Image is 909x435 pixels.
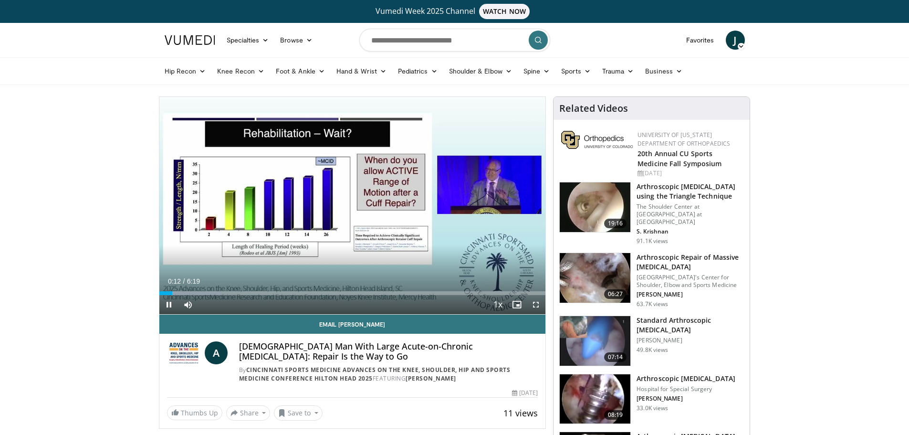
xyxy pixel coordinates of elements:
[211,62,270,81] a: Knee Recon
[604,410,627,420] span: 08:19
[637,237,668,245] p: 91.1K views
[637,291,744,298] p: [PERSON_NAME]
[637,131,730,148] a: University of [US_STATE] Department of Orthopaedics
[443,62,518,81] a: Shoulder & Elbow
[604,219,627,228] span: 19:16
[637,337,744,344] p: [PERSON_NAME]
[165,35,215,45] img: VuMedi Logo
[359,29,550,52] input: Search topics, interventions
[159,291,546,295] div: Progress Bar
[488,295,507,314] button: Playback Rate
[637,253,744,272] h3: Arthroscopic Repair of Massive [MEDICAL_DATA]
[596,62,640,81] a: Trauma
[159,97,546,315] video-js: Video Player
[392,62,443,81] a: Pediatrics
[221,31,275,50] a: Specialties
[239,341,538,362] h4: [DEMOGRAPHIC_DATA] Man With Large Acute-on-Chronic [MEDICAL_DATA]: Repair Is the Way to Go
[559,253,744,308] a: 06:27 Arthroscopic Repair of Massive [MEDICAL_DATA] [GEOGRAPHIC_DATA]'s Center for Shoulder, Elbo...
[270,62,331,81] a: Foot & Ankle
[526,295,545,314] button: Fullscreen
[555,62,596,81] a: Sports
[559,182,744,245] a: 19:16 Arthroscopic [MEDICAL_DATA] using the Triangle Technique The Shoulder Center at [GEOGRAPHIC...
[166,4,743,19] a: Vumedi Week 2025 ChannelWATCH NOW
[406,374,456,382] a: [PERSON_NAME]
[205,341,228,364] a: A
[604,289,627,299] span: 06:27
[637,182,744,201] h3: Arthroscopic [MEDICAL_DATA] using the Triangle Technique
[637,203,744,226] p: The Shoulder Center at [GEOGRAPHIC_DATA] at [GEOGRAPHIC_DATA]
[167,341,201,364] img: Cincinnati Sports Medicine Advances on the Knee, Shoulder, Hip and Sports Medicine Conference Hil...
[560,374,630,424] img: 10051_3.png.150x105_q85_crop-smart_upscale.jpg
[159,315,546,334] a: Email [PERSON_NAME]
[159,62,212,81] a: Hip Recon
[559,103,628,114] h4: Related Videos
[274,405,323,421] button: Save to
[507,295,526,314] button: Enable picture-in-picture mode
[726,31,745,50] a: J
[637,300,668,308] p: 63.7K views
[559,374,744,424] a: 08:19 Arthroscopic [MEDICAL_DATA] Hospital for Special Surgery [PERSON_NAME] 33.0K views
[680,31,720,50] a: Favorites
[637,395,735,403] p: [PERSON_NAME]
[178,295,198,314] button: Mute
[637,274,744,289] p: [GEOGRAPHIC_DATA]'s Center for Shoulder, Elbow and Sports Medicine
[239,366,511,382] a: Cincinnati Sports Medicine Advances on the Knee, Shoulder, Hip and Sports Medicine Conference Hil...
[274,31,318,50] a: Browse
[637,374,735,383] h3: Arthroscopic [MEDICAL_DATA]
[560,253,630,303] img: 281021_0002_1.png.150x105_q85_crop-smart_upscale.jpg
[560,182,630,232] img: krish_3.png.150x105_q85_crop-smart_upscale.jpg
[637,316,744,335] h3: Standard Arthroscopic [MEDICAL_DATA]
[168,277,181,285] span: 0:12
[503,407,538,419] span: 11 views
[167,405,222,420] a: Thumbs Up
[479,4,530,19] span: WATCH NOW
[560,316,630,366] img: 38854_0000_3.png.150x105_q85_crop-smart_upscale.jpg
[637,385,735,393] p: Hospital for Special Surgery
[226,405,271,421] button: Share
[637,169,742,178] div: [DATE]
[512,389,538,397] div: [DATE]
[559,316,744,366] a: 07:14 Standard Arthroscopic [MEDICAL_DATA] [PERSON_NAME] 49.8K views
[239,366,538,383] div: By FEATURING
[518,62,555,81] a: Spine
[639,62,688,81] a: Business
[604,352,627,362] span: 07:14
[187,277,200,285] span: 6:19
[637,346,668,354] p: 49.8K views
[183,277,185,285] span: /
[637,228,744,235] p: S. Krishnan
[159,295,178,314] button: Pause
[561,131,633,149] img: 355603a8-37da-49b6-856f-e00d7e9307d3.png.150x105_q85_autocrop_double_scale_upscale_version-0.2.png
[637,404,668,412] p: 33.0K views
[331,62,392,81] a: Hand & Wrist
[637,149,721,168] a: 20th Annual CU Sports Medicine Fall Symposium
